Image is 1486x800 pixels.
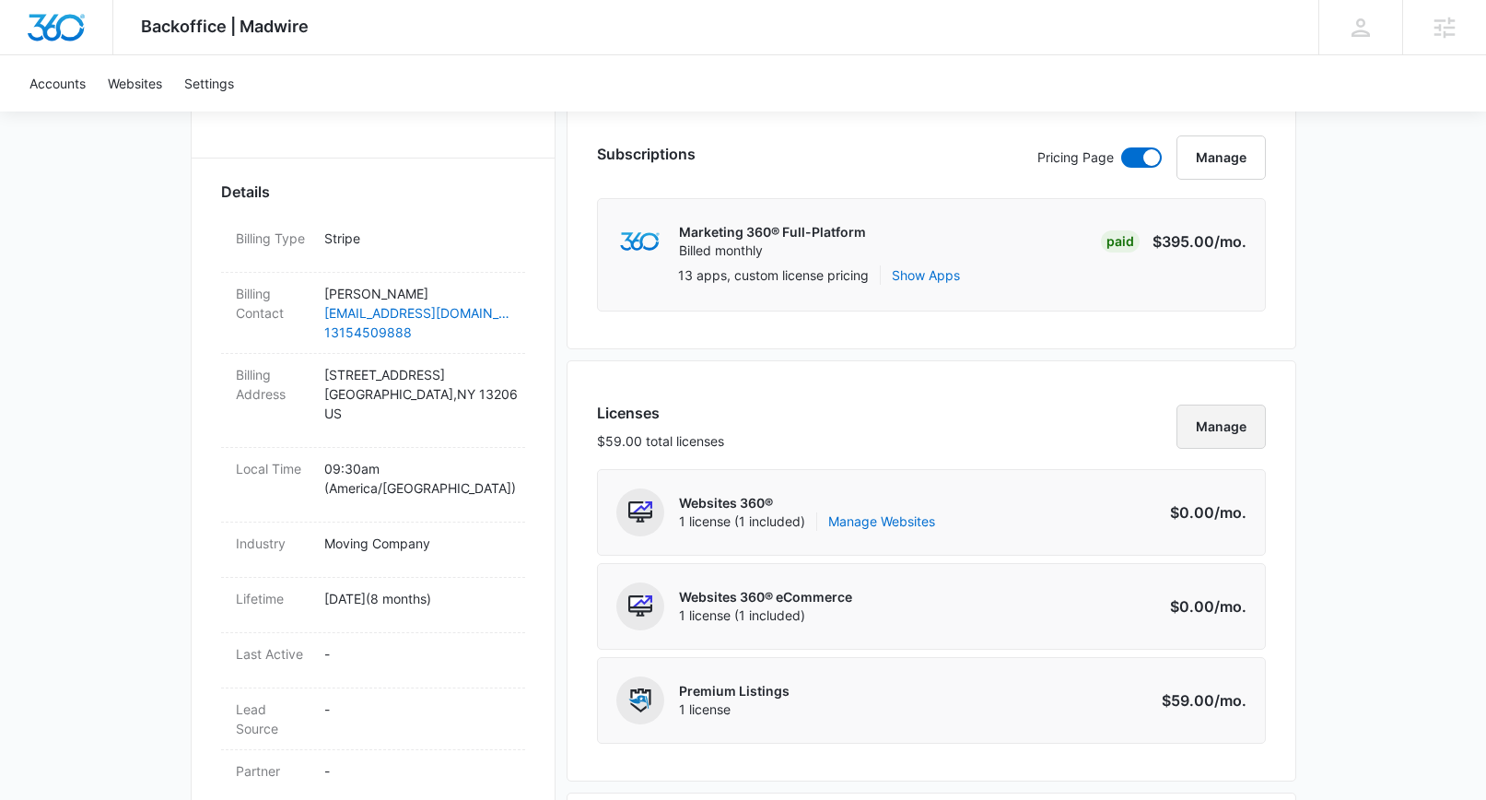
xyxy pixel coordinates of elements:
[236,589,310,608] dt: Lifetime
[1214,597,1246,616] span: /mo.
[324,534,510,553] p: Moving Company
[1176,135,1266,180] button: Manage
[1101,230,1140,253] div: Paid
[1214,503,1246,522] span: /mo.
[679,241,866,260] p: Billed monthly
[221,181,270,203] span: Details
[679,682,790,700] p: Premium Listings
[236,534,310,553] dt: Industry
[679,588,852,606] p: Websites 360® eCommerce
[324,589,510,608] p: [DATE] ( 8 months )
[679,512,935,531] span: 1 license (1 included)
[18,55,97,112] a: Accounts
[221,633,525,688] div: Last Active-
[324,303,510,323] a: [EMAIL_ADDRESS][DOMAIN_NAME]
[324,284,510,303] p: [PERSON_NAME]
[324,459,510,498] p: 09:30am ( America/[GEOGRAPHIC_DATA] )
[221,354,525,448] div: Billing Address[STREET_ADDRESS][GEOGRAPHIC_DATA],NY 13206US
[620,232,660,252] img: marketing360Logo
[597,143,696,165] h3: Subscriptions
[236,761,310,781] dt: Partner
[221,523,525,578] div: IndustryMoving Company
[236,459,310,478] dt: Local Time
[1037,147,1114,168] p: Pricing Page
[173,55,245,112] a: Settings
[236,365,310,404] dt: Billing Address
[1214,232,1246,251] span: /mo.
[1160,501,1246,524] p: $0.00
[221,218,525,273] div: Billing TypeStripe
[678,265,869,285] p: 13 apps, custom license pricing
[236,229,310,248] dt: Billing Type
[1214,691,1246,710] span: /mo.
[324,323,510,342] a: 13154509888
[324,761,510,781] p: -
[597,431,724,451] p: $59.00 total licenses
[324,700,510,719] p: -
[679,700,790,719] span: 1 license
[221,448,525,523] div: Local Time09:30am (America/[GEOGRAPHIC_DATA])
[236,644,310,664] dt: Last Active
[324,644,510,664] p: -
[679,606,852,625] span: 1 license (1 included)
[236,700,310,738] dt: Lead Source
[221,578,525,633] div: Lifetime[DATE](8 months)
[221,688,525,750] div: Lead Source-
[828,512,935,531] a: Manage Websites
[1160,595,1246,618] p: $0.00
[1160,689,1246,712] p: $59.00
[97,55,173,112] a: Websites
[236,284,310,323] dt: Billing Contact
[1153,230,1246,253] p: $395.00
[141,17,309,36] span: Backoffice | Madwire
[221,273,525,354] div: Billing Contact[PERSON_NAME][EMAIL_ADDRESS][DOMAIN_NAME]13154509888
[324,229,510,248] p: Stripe
[892,265,960,285] button: Show Apps
[679,494,935,512] p: Websites 360®
[1176,405,1266,449] button: Manage
[324,365,510,423] p: [STREET_ADDRESS] [GEOGRAPHIC_DATA] , NY 13206 US
[597,402,724,424] h3: Licenses
[679,223,866,241] p: Marketing 360® Full-Platform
